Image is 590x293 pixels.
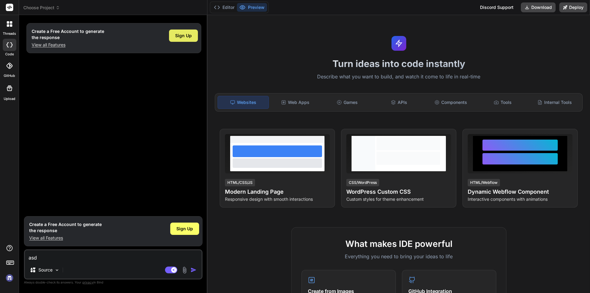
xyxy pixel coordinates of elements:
[346,196,451,202] p: Custom styles for theme enhancement
[32,42,104,48] p: View all Features
[218,96,269,109] div: Websites
[225,188,330,196] h4: Modern Landing Page
[521,2,556,12] button: Download
[225,179,255,186] div: HTML/CSS/JS
[476,2,517,12] div: Discord Support
[346,188,451,196] h4: WordPress Custom CSS
[176,226,193,232] span: Sign Up
[426,96,476,109] div: Components
[301,253,496,260] p: Everything you need to bring your ideas to life
[23,5,60,11] span: Choose Project
[468,188,572,196] h4: Dynamic Webflow Component
[191,267,197,273] img: icon
[225,196,330,202] p: Responsive design with smooth interactions
[346,179,379,186] div: CSS/WordPress
[468,196,572,202] p: Interactive components with animations
[181,267,188,274] img: attachment
[54,267,60,273] img: Pick Models
[478,96,528,109] div: Tools
[38,267,53,273] p: Source
[5,52,14,57] label: code
[4,273,15,283] img: signin
[237,3,267,12] button: Preview
[32,28,104,41] h1: Create a Free Account to generate the response
[3,31,16,36] label: threads
[25,250,202,261] textarea: asd
[468,179,500,186] div: HTML/Webflow
[4,73,15,78] label: GitHub
[374,96,424,109] div: APIs
[82,280,93,284] span: privacy
[529,96,580,109] div: Internal Tools
[24,279,203,285] p: Always double-check its answers. Your in Bind
[29,221,102,234] h1: Create a Free Account to generate the response
[270,96,321,109] div: Web Apps
[211,3,237,12] button: Editor
[175,33,192,39] span: Sign Up
[4,96,15,101] label: Upload
[301,237,496,250] h2: What makes IDE powerful
[211,58,586,69] h1: Turn ideas into code instantly
[211,73,586,81] p: Describe what you want to build, and watch it come to life in real-time
[29,235,102,241] p: View all Features
[322,96,373,109] div: Games
[559,2,587,12] button: Deploy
